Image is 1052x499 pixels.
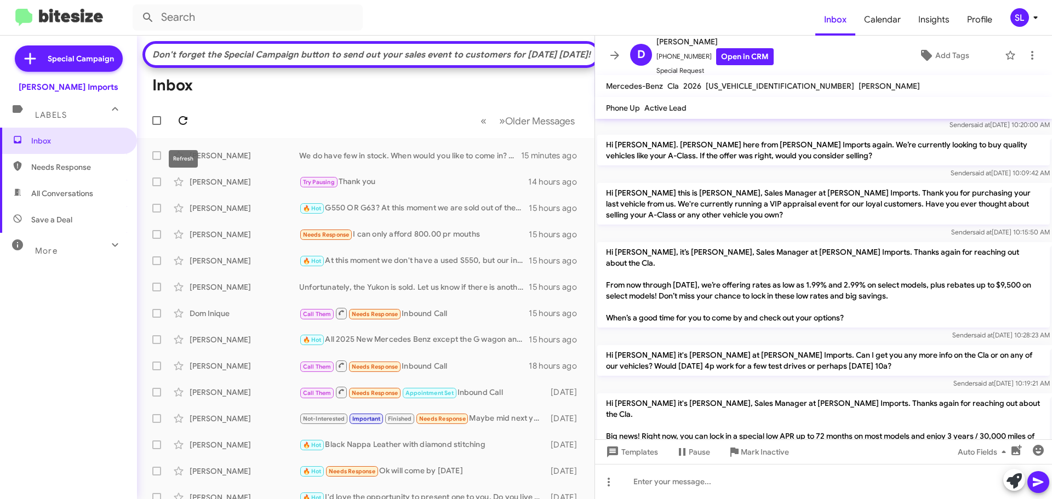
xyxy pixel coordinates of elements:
[299,255,529,267] div: At this moment we don't have a used S550, but our inventory changes by the day.
[303,205,322,212] span: 🔥 Hot
[299,334,529,346] div: All 2025 New Mercedes Benz except the G wagon and we also have specials for selected 2026 New Mer...
[303,336,322,343] span: 🔥 Hot
[352,415,381,422] span: Important
[303,415,345,422] span: Not-Interested
[958,4,1001,36] a: Profile
[303,468,322,475] span: 🔥 Hot
[169,150,198,168] div: Refresh
[597,393,1050,479] p: Hi [PERSON_NAME] it's [PERSON_NAME], Sales Manager at [PERSON_NAME] Imports. Thanks again for rea...
[299,439,545,451] div: Black Nappa Leather with diamond stitching
[388,415,412,422] span: Finished
[299,176,528,188] div: Thank you
[299,307,529,320] div: Inbound Call
[48,53,114,64] span: Special Campaign
[529,255,586,266] div: 15 hours ago
[190,150,299,161] div: [PERSON_NAME]
[951,169,1050,177] span: Sender [DATE] 10:09:42 AM
[973,228,992,236] span: said at
[499,114,505,128] span: »
[529,308,586,319] div: 15 hours ago
[975,379,994,387] span: said at
[190,334,299,345] div: [PERSON_NAME]
[352,389,398,397] span: Needs Response
[190,203,299,214] div: [PERSON_NAME]
[299,465,545,478] div: Ok will come by [DATE]
[1001,8,1040,27] button: SL
[1010,8,1029,27] div: SL
[190,360,299,371] div: [PERSON_NAME]
[606,81,663,91] span: Mercedes-Benz
[971,121,990,129] span: said at
[303,179,335,186] span: Try Pausing
[35,246,58,256] span: More
[706,81,854,91] span: [US_VEHICLE_IDENTIFICATION_NUMBER]
[303,257,322,265] span: 🔥 Hot
[689,442,710,462] span: Pause
[656,65,774,76] span: Special Request
[935,45,969,65] span: Add Tags
[887,45,999,65] button: Add Tags
[299,150,521,161] div: We do have few in stock. When would you like to come in? We have an opening [DATE] at 1:15pm or 5...
[31,135,124,146] span: Inbox
[644,103,687,113] span: Active Lead
[190,229,299,240] div: [PERSON_NAME]
[597,242,1050,328] p: Hi [PERSON_NAME], it’s [PERSON_NAME], Sales Manager at [PERSON_NAME] Imports. Thanks again for re...
[529,334,586,345] div: 15 hours ago
[474,110,493,132] button: Previous
[15,45,123,72] a: Special Campaign
[545,387,586,398] div: [DATE]
[190,282,299,292] div: [PERSON_NAME]
[529,360,586,371] div: 18 hours ago
[152,77,193,94] h1: Inbox
[190,413,299,424] div: [PERSON_NAME]
[683,81,701,91] span: 2026
[419,415,466,422] span: Needs Response
[299,412,545,425] div: Maybe mid next year
[972,169,991,177] span: said at
[606,103,640,113] span: Phone Up
[528,176,586,187] div: 14 hours ago
[604,442,658,462] span: Templates
[910,4,958,36] a: Insights
[352,363,398,370] span: Needs Response
[299,359,529,373] div: Inbound Call
[529,203,586,214] div: 15 hours ago
[545,466,586,477] div: [DATE]
[299,282,529,292] div: Unfortunately, the Yukon is sold. Let us know if there is another vehicle that catches your eye.
[481,114,487,128] span: «
[190,466,299,477] div: [PERSON_NAME]
[656,48,774,65] span: [PHONE_NUMBER]
[855,4,910,36] span: Calendar
[151,49,592,60] div: Don't forget the Special Campaign button to send out your sales event to customers for [DATE] [DA...
[303,311,331,318] span: Call Them
[952,331,1050,339] span: Sender [DATE] 10:28:23 AM
[949,442,1019,462] button: Auto Fields
[667,81,679,91] span: Cla
[329,468,375,475] span: Needs Response
[303,441,322,449] span: 🔥 Hot
[521,150,586,161] div: 15 minutes ago
[637,46,645,64] span: D
[595,442,667,462] button: Templates
[505,115,575,127] span: Older Messages
[190,255,299,266] div: [PERSON_NAME]
[716,48,774,65] a: Open in CRM
[303,389,331,397] span: Call Them
[190,308,299,319] div: Dom Inique
[190,387,299,398] div: [PERSON_NAME]
[299,228,529,241] div: I can only afford 800.00 pr mouths
[597,183,1050,225] p: Hi [PERSON_NAME] this is [PERSON_NAME], Sales Manager at [PERSON_NAME] Imports. Thank you for pur...
[597,135,1050,165] p: Hi [PERSON_NAME]. [PERSON_NAME] here from [PERSON_NAME] Imports again. We’re currently looking to...
[31,214,72,225] span: Save a Deal
[656,35,774,48] span: [PERSON_NAME]
[545,439,586,450] div: [DATE]
[133,4,363,31] input: Search
[529,229,586,240] div: 15 hours ago
[19,82,118,93] div: [PERSON_NAME] Imports
[951,228,1050,236] span: Sender [DATE] 10:15:50 AM
[31,162,124,173] span: Needs Response
[352,311,398,318] span: Needs Response
[958,442,1010,462] span: Auto Fields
